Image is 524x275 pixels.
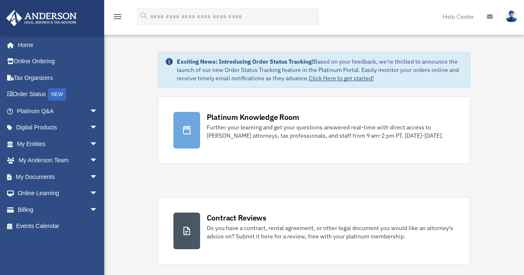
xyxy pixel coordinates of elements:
[6,185,110,202] a: Online Learningarrow_drop_down
[113,15,123,22] a: menu
[90,136,106,153] span: arrow_drop_down
[113,12,123,22] i: menu
[90,152,106,169] span: arrow_drop_down
[6,103,110,119] a: Platinum Q&Aarrow_drop_down
[309,74,374,82] a: Click Here to get started!
[48,88,66,101] div: NEW
[90,103,106,120] span: arrow_drop_down
[6,136,110,152] a: My Entitiesarrow_drop_down
[90,201,106,218] span: arrow_drop_down
[177,58,313,65] strong: Exciting News: Introducing Order Status Tracking!
[158,97,471,164] a: Platinum Knowledge Room Further your learning and get your questions answered real-time with dire...
[6,53,110,70] a: Online Ordering
[139,11,148,20] i: search
[177,57,464,82] div: Based on your feedback, we're thrilled to announce the launch of our new Order Status Tracking fe...
[6,37,106,53] a: Home
[207,112,299,122] div: Platinum Knowledge Room
[207,123,455,140] div: Further your learning and get your questions answered real-time with direct access to [PERSON_NAM...
[6,218,110,235] a: Events Calendar
[505,10,518,22] img: User Pic
[6,69,110,86] a: Tax Organizers
[90,185,106,202] span: arrow_drop_down
[6,152,110,169] a: My Anderson Teamarrow_drop_down
[6,119,110,136] a: Digital Productsarrow_drop_down
[158,197,471,265] a: Contract Reviews Do you have a contract, rental agreement, or other legal document you would like...
[4,10,79,26] img: Anderson Advisors Platinum Portal
[6,86,110,103] a: Order StatusNEW
[90,119,106,136] span: arrow_drop_down
[90,168,106,186] span: arrow_drop_down
[207,213,266,223] div: Contract Reviews
[207,224,455,240] div: Do you have a contract, rental agreement, or other legal document you would like an attorney's ad...
[6,201,110,218] a: Billingarrow_drop_down
[6,168,110,185] a: My Documentsarrow_drop_down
